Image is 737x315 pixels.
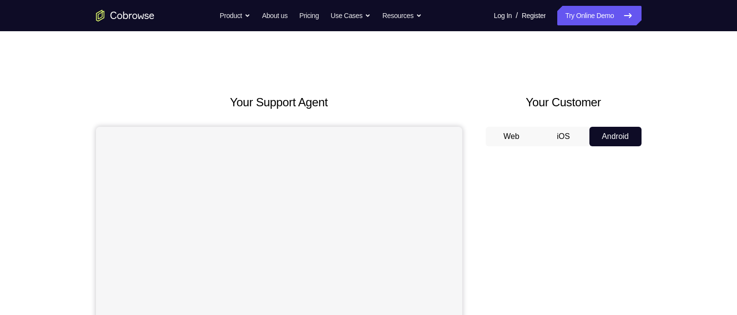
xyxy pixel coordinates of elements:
span: / [516,10,518,21]
h2: Your Support Agent [96,94,462,111]
button: Product [220,6,250,25]
a: Try Online Demo [557,6,641,25]
a: About us [262,6,287,25]
button: Web [486,127,538,146]
h2: Your Customer [486,94,642,111]
a: Go to the home page [96,10,154,21]
button: Android [589,127,642,146]
button: iOS [537,127,589,146]
a: Log In [494,6,512,25]
a: Pricing [299,6,319,25]
button: Use Cases [331,6,371,25]
button: Resources [382,6,422,25]
a: Register [522,6,546,25]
